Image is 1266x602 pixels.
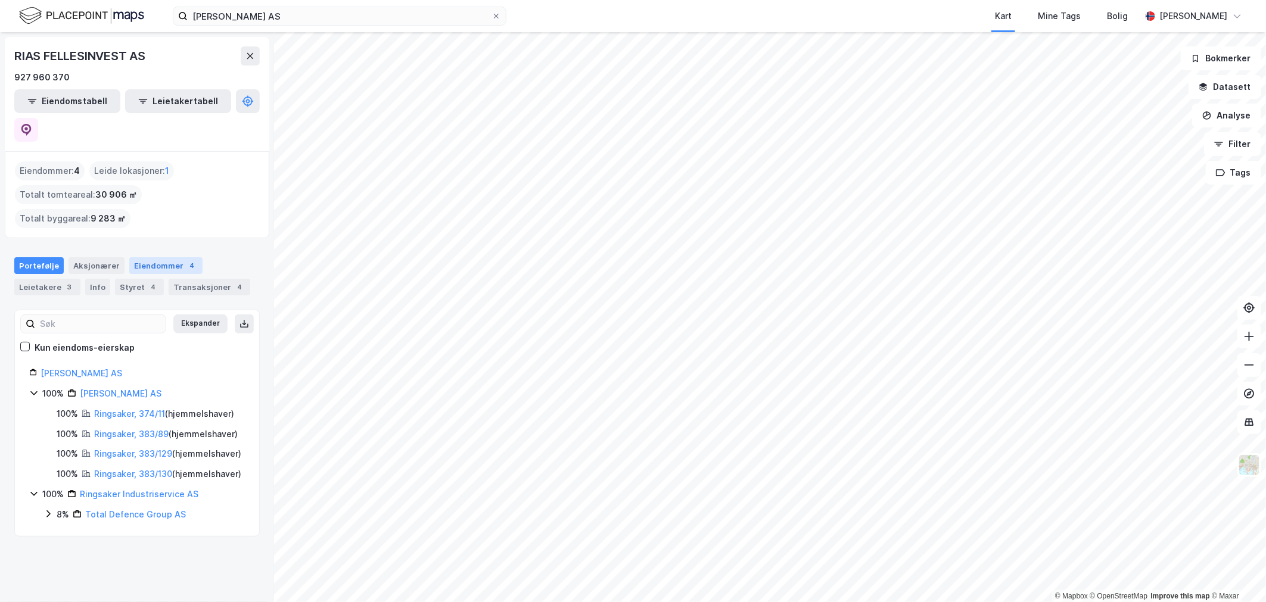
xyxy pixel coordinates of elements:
a: Ringsaker, 383/89 [94,429,169,439]
button: Eiendomstabell [14,89,120,113]
a: Total Defence Group AS [85,509,186,519]
div: 8% [57,507,69,522]
button: Leietakertabell [125,89,231,113]
div: 4 [234,281,245,293]
div: 100% [57,407,78,421]
div: Totalt byggareal : [15,209,130,228]
div: 100% [42,487,64,501]
div: Transaksjoner [169,279,250,295]
div: Styret [115,279,164,295]
div: Info [85,279,110,295]
a: [PERSON_NAME] AS [41,368,122,378]
a: OpenStreetMap [1090,592,1148,600]
div: Leide lokasjoner : [89,161,174,180]
button: Analyse [1192,104,1261,127]
div: 4 [186,260,198,272]
div: ( hjemmelshaver ) [94,447,241,461]
div: RIAS FELLESINVEST AS [14,46,148,65]
div: [PERSON_NAME] [1160,9,1228,23]
span: 9 283 ㎡ [91,211,126,226]
span: 30 906 ㎡ [95,188,137,202]
div: 100% [57,427,78,441]
div: Aksjonærer [69,257,125,274]
div: Eiendommer [129,257,203,274]
div: 100% [57,447,78,461]
div: Kontrollprogram for chat [1206,545,1266,602]
div: Kun eiendoms-eierskap [35,341,135,355]
span: 4 [74,164,80,178]
div: Leietakere [14,279,80,295]
span: 1 [165,164,169,178]
div: 3 [64,281,76,293]
button: Ekspander [173,314,228,333]
input: Søk [35,315,166,333]
div: 927 960 370 [14,70,70,85]
div: Eiendommer : [15,161,85,180]
a: Mapbox [1055,592,1088,600]
div: Kart [995,9,1012,23]
a: Improve this map [1151,592,1210,600]
img: logo.f888ab2527a4732fd821a326f86c7f29.svg [19,5,144,26]
div: ( hjemmelshaver ) [94,427,238,441]
div: 100% [57,467,78,481]
a: Ringsaker Industriservice AS [80,489,198,499]
div: 100% [42,386,64,401]
div: Mine Tags [1038,9,1081,23]
button: Datasett [1189,75,1261,99]
div: ( hjemmelshaver ) [94,407,234,421]
a: Ringsaker, 374/11 [94,408,165,419]
button: Filter [1204,132,1261,156]
button: Tags [1206,161,1261,185]
a: Ringsaker, 383/129 [94,448,172,458]
div: Portefølje [14,257,64,274]
div: ( hjemmelshaver ) [94,467,241,481]
a: [PERSON_NAME] AS [80,388,161,398]
input: Søk på adresse, matrikkel, gårdeiere, leietakere eller personer [188,7,492,25]
div: Totalt tomteareal : [15,185,142,204]
div: 4 [147,281,159,293]
img: Z [1238,454,1261,476]
button: Bokmerker [1181,46,1261,70]
a: Ringsaker, 383/130 [94,469,172,479]
iframe: Chat Widget [1206,545,1266,602]
div: Bolig [1107,9,1128,23]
